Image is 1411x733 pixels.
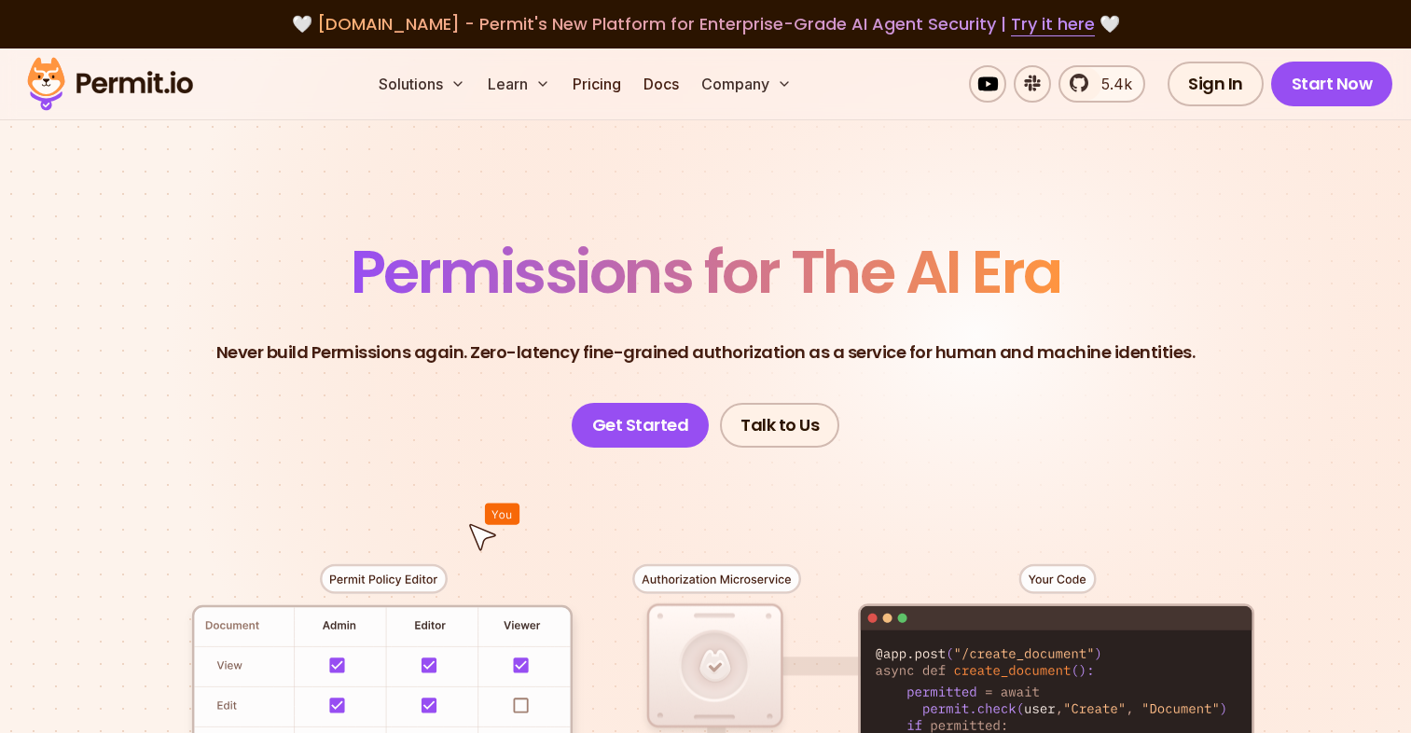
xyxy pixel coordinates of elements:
span: Permissions for The AI Era [351,230,1061,313]
img: Permit logo [19,52,201,116]
a: Talk to Us [720,403,839,448]
a: Docs [636,65,686,103]
a: 5.4k [1058,65,1145,103]
a: Pricing [565,65,629,103]
div: 🤍 🤍 [45,11,1366,37]
a: Sign In [1168,62,1264,106]
a: Start Now [1271,62,1393,106]
button: Company [694,65,799,103]
a: Get Started [572,403,710,448]
button: Learn [480,65,558,103]
p: Never build Permissions again. Zero-latency fine-grained authorization as a service for human and... [216,339,1196,366]
span: 5.4k [1090,73,1132,95]
span: [DOMAIN_NAME] - Permit's New Platform for Enterprise-Grade AI Agent Security | [317,12,1095,35]
button: Solutions [371,65,473,103]
a: Try it here [1011,12,1095,36]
